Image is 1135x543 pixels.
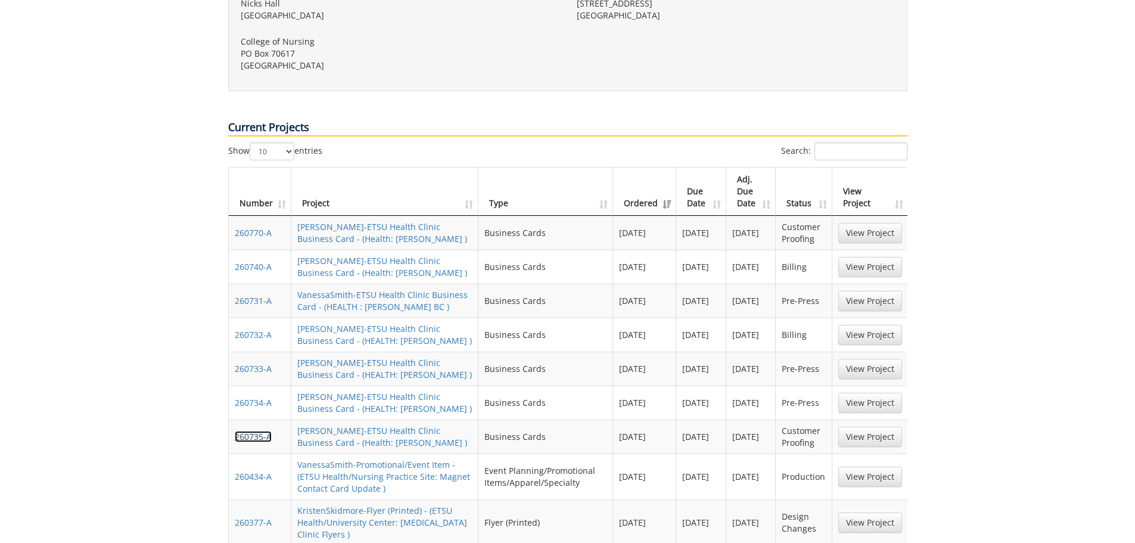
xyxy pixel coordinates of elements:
[676,216,726,250] td: [DATE]
[726,386,776,420] td: [DATE]
[726,167,776,216] th: Adj. Due Date: activate to sort column ascending
[776,167,832,216] th: Status: activate to sort column ascending
[838,291,902,311] a: View Project
[297,255,467,278] a: [PERSON_NAME]-ETSU Health Clinic Business Card - (Health: [PERSON_NAME] )
[838,393,902,413] a: View Project
[726,352,776,386] td: [DATE]
[838,257,902,277] a: View Project
[478,284,613,318] td: Business Cards
[478,216,613,250] td: Business Cards
[250,142,294,160] select: Showentries
[478,386,613,420] td: Business Cards
[676,454,726,499] td: [DATE]
[726,420,776,454] td: [DATE]
[838,223,902,243] a: View Project
[478,352,613,386] td: Business Cards
[776,284,832,318] td: Pre-Press
[832,167,908,216] th: View Project: activate to sort column ascending
[613,352,676,386] td: [DATE]
[776,250,832,284] td: Billing
[235,363,272,374] a: 260733-A
[676,250,726,284] td: [DATE]
[776,420,832,454] td: Customer Proofing
[478,318,613,352] td: Business Cards
[577,10,895,21] p: [GEOGRAPHIC_DATA]
[235,261,272,272] a: 260740-A
[235,397,272,408] a: 260734-A
[297,505,467,540] a: KristenSkidmore-Flyer (Printed) - (ETSU Health/University Center: [MEDICAL_DATA] Clinic Flyers )
[613,167,676,216] th: Ordered: activate to sort column ascending
[478,250,613,284] td: Business Cards
[613,250,676,284] td: [DATE]
[613,284,676,318] td: [DATE]
[235,329,272,340] a: 260732-A
[241,10,559,21] p: [GEOGRAPHIC_DATA]
[726,454,776,499] td: [DATE]
[235,227,272,238] a: 260770-A
[241,36,559,48] p: College of Nursing
[478,420,613,454] td: Business Cards
[478,454,613,499] td: Event Planning/Promotional Items/Apparel/Specialty
[676,420,726,454] td: [DATE]
[478,167,613,216] th: Type: activate to sort column ascending
[235,471,272,482] a: 260434-A
[726,250,776,284] td: [DATE]
[228,142,322,160] label: Show entries
[726,284,776,318] td: [DATE]
[297,425,467,448] a: [PERSON_NAME]-ETSU Health Clinic Business Card - (Health: [PERSON_NAME] )
[776,454,832,499] td: Production
[838,467,902,487] a: View Project
[838,513,902,533] a: View Project
[613,216,676,250] td: [DATE]
[235,431,272,442] a: 260735-A
[838,427,902,447] a: View Project
[676,352,726,386] td: [DATE]
[291,167,478,216] th: Project: activate to sort column ascending
[676,284,726,318] td: [DATE]
[838,359,902,379] a: View Project
[613,454,676,499] td: [DATE]
[297,357,472,380] a: [PERSON_NAME]-ETSU Health Clinic Business Card - (HEALTH: [PERSON_NAME] )
[726,216,776,250] td: [DATE]
[814,142,907,160] input: Search:
[228,120,907,136] p: Current Projects
[776,216,832,250] td: Customer Proofing
[297,221,467,244] a: [PERSON_NAME]-ETSU Health Clinic Business Card - (Health: [PERSON_NAME] )
[613,420,676,454] td: [DATE]
[297,391,472,414] a: [PERSON_NAME]-ETSU Health Clinic Business Card - (HEALTH: [PERSON_NAME] )
[676,386,726,420] td: [DATE]
[235,517,272,528] a: 260377-A
[776,352,832,386] td: Pre-Press
[297,323,472,346] a: [PERSON_NAME]-ETSU Health Clinic Business Card - (HEALTH: [PERSON_NAME] )
[229,167,291,216] th: Number: activate to sort column ascending
[235,295,272,306] a: 260731-A
[776,386,832,420] td: Pre-Press
[241,60,559,72] p: [GEOGRAPHIC_DATA]
[297,289,468,312] a: VanessaSmith-ETSU Health Clinic Business Card - (HEALTH : [PERSON_NAME] BC )
[676,318,726,352] td: [DATE]
[613,318,676,352] td: [DATE]
[613,386,676,420] td: [DATE]
[726,318,776,352] td: [DATE]
[676,167,726,216] th: Due Date: activate to sort column ascending
[241,48,559,60] p: PO Box 70617
[838,325,902,345] a: View Project
[781,142,907,160] label: Search:
[297,459,470,494] a: VanessaSmith-Promotional/Event Item - (ETSU Health/Nursing Practice Site: Magnet Contact Card Upd...
[776,318,832,352] td: Billing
